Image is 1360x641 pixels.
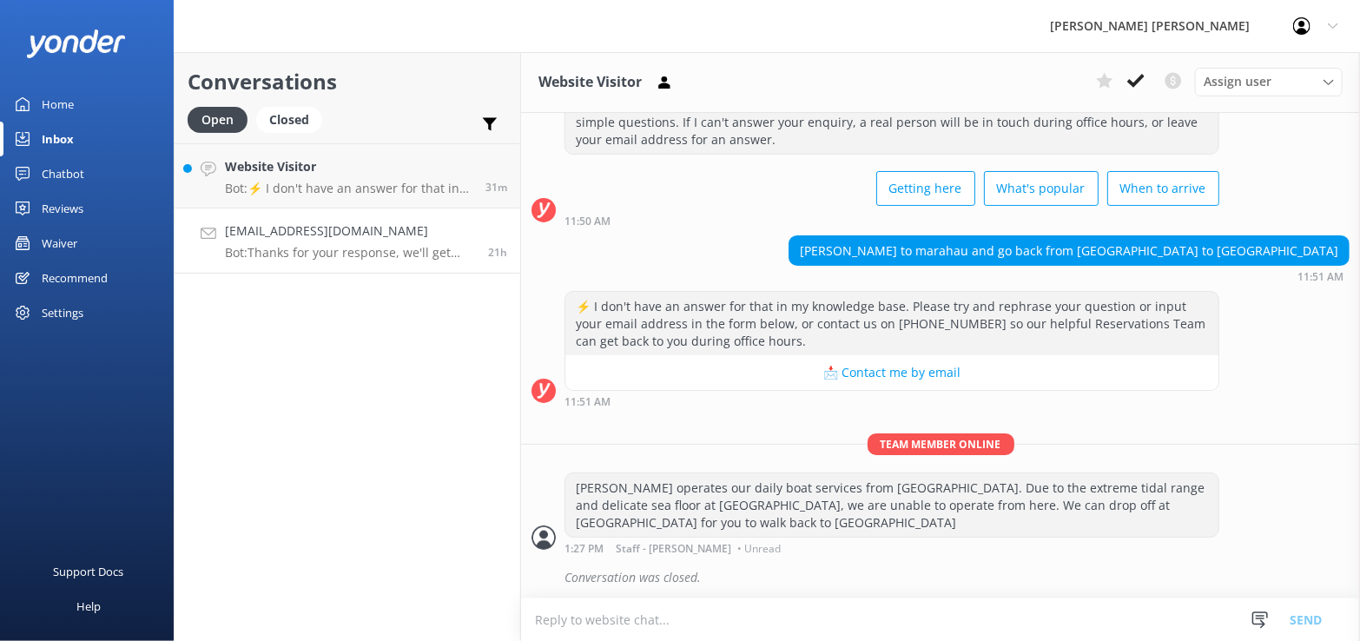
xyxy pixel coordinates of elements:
[175,208,520,274] a: [EMAIL_ADDRESS][DOMAIN_NAME]Bot:Thanks for your response, we'll get back to you as soon as we can...
[531,563,1350,592] div: 2025-09-20T03:39:07.578
[868,433,1014,455] span: Team member online
[26,30,126,58] img: yonder-white-logo.png
[1297,272,1343,282] strong: 11:51 AM
[565,355,1218,390] button: 📩 Contact me by email
[42,226,77,261] div: Waiver
[984,171,1099,206] button: What's popular
[42,261,108,295] div: Recommend
[225,245,475,261] p: Bot: Thanks for your response, we'll get back to you as soon as we can during opening hours.
[876,171,975,206] button: Getting here
[564,544,604,554] strong: 1:27 PM
[564,542,1219,554] div: Sep 20 2025 01:27pm (UTC +12:00) Pacific/Auckland
[42,122,74,156] div: Inbox
[42,87,74,122] div: Home
[564,215,1219,227] div: Sep 20 2025 11:50am (UTC +12:00) Pacific/Auckland
[737,544,781,554] span: • Unread
[188,107,248,133] div: Open
[256,109,331,129] a: Closed
[1107,171,1219,206] button: When to arrive
[565,473,1218,537] div: [PERSON_NAME] operates our daily boat services from [GEOGRAPHIC_DATA]. Due to the extreme tidal r...
[1195,68,1343,96] div: Assign User
[564,563,1350,592] div: Conversation was closed.
[54,554,124,589] div: Support Docs
[42,156,84,191] div: Chatbot
[789,236,1349,266] div: [PERSON_NAME] to marahau and go back from [GEOGRAPHIC_DATA] to [GEOGRAPHIC_DATA]
[565,90,1218,154] div: Hey there 👋 I'm [PERSON_NAME], your virtual assistant. Remember, I'm just a computer. I can only ...
[789,270,1350,282] div: Sep 20 2025 11:51am (UTC +12:00) Pacific/Auckland
[485,180,507,195] span: Sep 20 2025 04:44pm (UTC +12:00) Pacific/Auckland
[42,295,83,330] div: Settings
[188,65,507,98] h2: Conversations
[564,395,1219,407] div: Sep 20 2025 11:51am (UTC +12:00) Pacific/Auckland
[565,292,1218,355] div: ⚡ I don't have an answer for that in my knowledge base. Please try and rephrase your question or ...
[188,109,256,129] a: Open
[175,143,520,208] a: Website VisitorBot:⚡ I don't have an answer for that in my knowledge base. Please try and rephras...
[488,245,507,260] span: Sep 19 2025 07:35pm (UTC +12:00) Pacific/Auckland
[225,221,475,241] h4: [EMAIL_ADDRESS][DOMAIN_NAME]
[564,216,611,227] strong: 11:50 AM
[42,191,83,226] div: Reviews
[225,181,472,196] p: Bot: ⚡ I don't have an answer for that in my knowledge base. Please try and rephrase your questio...
[256,107,322,133] div: Closed
[538,71,642,94] h3: Website Visitor
[76,589,101,624] div: Help
[616,544,731,554] span: Staff - [PERSON_NAME]
[1204,72,1271,91] span: Assign user
[564,397,611,407] strong: 11:51 AM
[225,157,472,176] h4: Website Visitor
